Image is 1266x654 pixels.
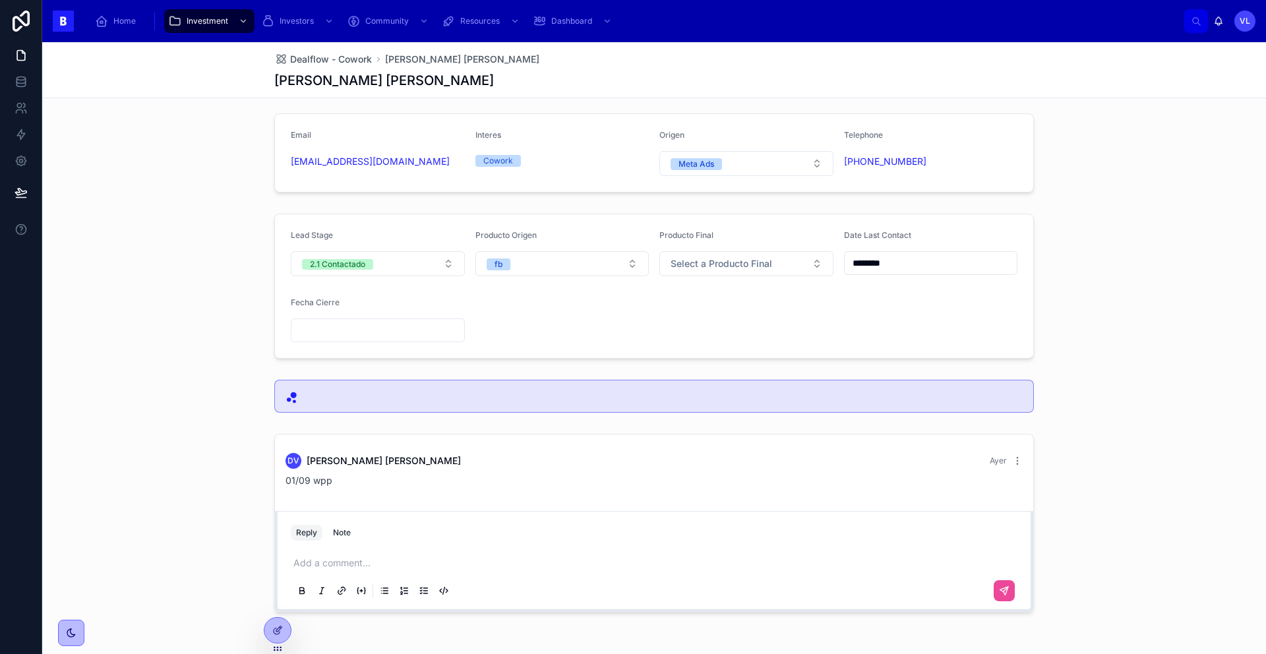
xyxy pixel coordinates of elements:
div: Note [333,527,351,538]
span: Select a Producto Final [671,257,772,270]
span: Producto Origen [475,230,537,240]
span: Dealflow - Cowork [290,53,372,66]
span: Email [291,130,311,140]
span: Investment [187,16,228,26]
a: [EMAIL_ADDRESS][DOMAIN_NAME] [291,155,450,168]
button: Select Button [475,251,649,276]
span: Telephone [844,130,883,140]
span: Interes [475,130,501,140]
a: Dashboard [529,9,618,33]
div: fb [495,258,502,270]
span: Lead Stage [291,230,333,240]
button: Unselect META_ADS [671,157,722,170]
button: Note [328,525,356,541]
span: Producto Final [659,230,713,240]
a: Resources [438,9,526,33]
div: scrollable content [84,7,1184,36]
a: [PERSON_NAME] [PERSON_NAME] [385,53,539,66]
img: App logo [53,11,74,32]
span: Investors [280,16,314,26]
span: 01/09 wpp [286,475,332,486]
button: Select Button [291,251,465,276]
a: [PHONE_NUMBER] [844,155,926,168]
span: Ayer [990,456,1007,465]
a: Dealflow - Cowork [274,53,372,66]
span: [PERSON_NAME] [PERSON_NAME] [307,454,461,467]
span: Resources [460,16,500,26]
span: Dashboard [551,16,592,26]
a: Home [91,9,145,33]
span: VL [1240,16,1250,26]
span: DV [287,456,299,466]
button: Select Button [659,251,833,276]
div: 2.1 Contactado [310,259,365,270]
span: Community [365,16,409,26]
a: Investment [164,9,255,33]
div: Cowork [483,155,513,167]
a: Investors [257,9,340,33]
a: Community [343,9,435,33]
span: Home [113,16,136,26]
h1: [PERSON_NAME] [PERSON_NAME] [274,71,494,90]
span: Origen [659,130,684,140]
button: Select Button [659,151,833,176]
button: Reply [291,525,322,541]
span: Fecha Cierre [291,297,340,307]
span: Date Last Contact [844,230,911,240]
div: Meta Ads [678,158,714,170]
